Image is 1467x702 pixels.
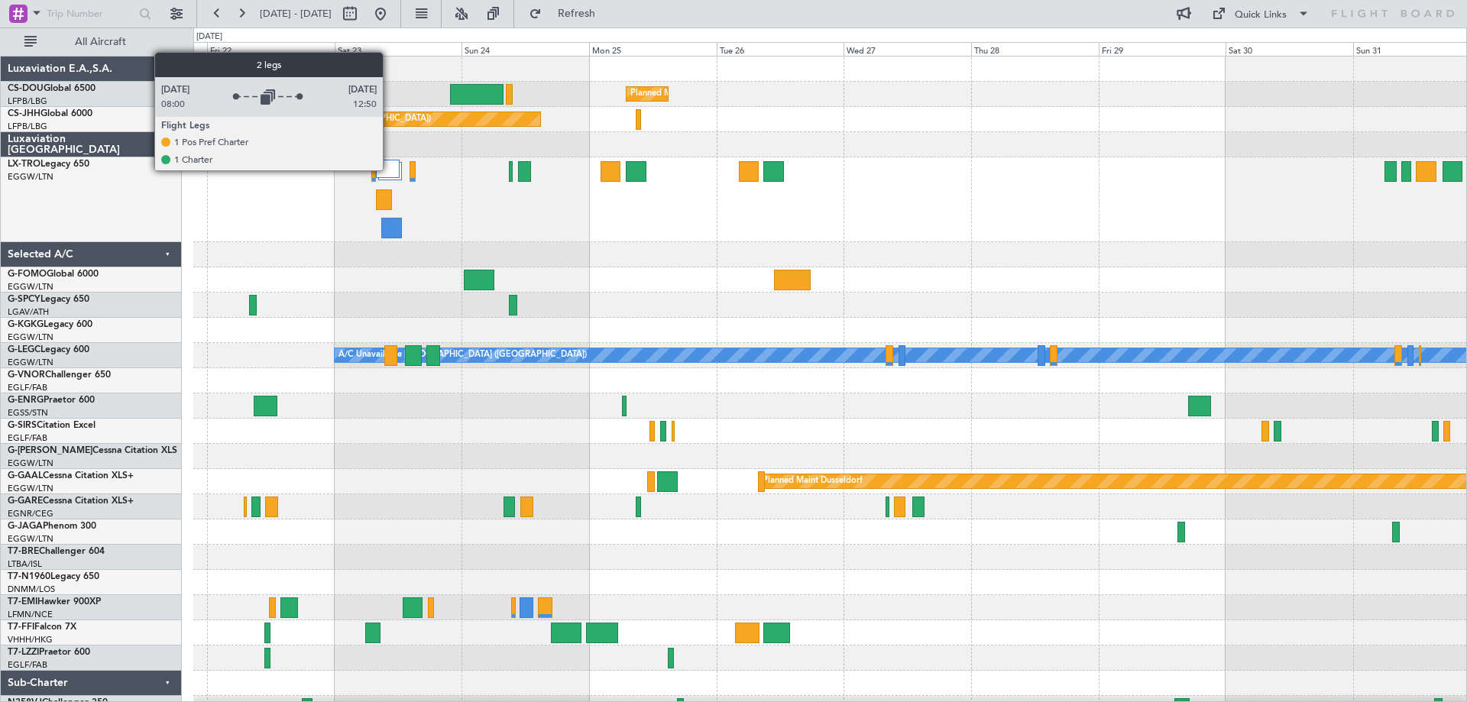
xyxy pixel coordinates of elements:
[8,572,50,581] span: T7-N1960
[8,396,44,405] span: G-ENRG
[8,446,177,455] a: G-[PERSON_NAME]Cessna Citation XLS
[8,270,47,279] span: G-FOMO
[8,508,53,519] a: EGNR/CEG
[248,108,431,131] div: Planned Maint London ([GEOGRAPHIC_DATA])
[8,458,53,469] a: EGGW/LTN
[8,522,96,531] a: G-JAGAPhenom 300
[8,634,53,645] a: VHHH/HKG
[522,2,614,26] button: Refresh
[461,42,589,56] div: Sun 24
[8,597,101,607] a: T7-EMIHawker 900XP
[8,345,40,354] span: G-LEGC
[8,497,134,506] a: G-GARECessna Citation XLS+
[8,648,39,657] span: T7-LZZI
[8,84,44,93] span: CS-DOU
[8,533,53,545] a: EGGW/LTN
[1226,42,1353,56] div: Sat 30
[8,109,92,118] a: CS-JHHGlobal 6000
[8,84,96,93] a: CS-DOUGlobal 6500
[8,121,47,132] a: LFPB/LBG
[40,37,161,47] span: All Aircraft
[545,8,609,19] span: Refresh
[844,42,971,56] div: Wed 27
[8,572,99,581] a: T7-N1960Legacy 650
[8,547,105,556] a: T7-BREChallenger 604
[8,345,89,354] a: G-LEGCLegacy 600
[8,357,53,368] a: EGGW/LTN
[8,558,42,570] a: LTBA/ISL
[338,344,587,367] div: A/C Unavailable [GEOGRAPHIC_DATA] ([GEOGRAPHIC_DATA])
[8,320,44,329] span: G-KGKG
[8,281,53,293] a: EGGW/LTN
[8,407,48,419] a: EGSS/STN
[8,483,53,494] a: EGGW/LTN
[47,2,134,25] input: Trip Number
[589,42,717,56] div: Mon 25
[8,446,92,455] span: G-[PERSON_NAME]
[8,421,96,430] a: G-SIRSCitation Excel
[1204,2,1317,26] button: Quick Links
[8,370,111,380] a: G-VNORChallenger 650
[8,171,53,183] a: EGGW/LTN
[8,320,92,329] a: G-KGKGLegacy 600
[17,30,166,54] button: All Aircraft
[971,42,1099,56] div: Thu 28
[1235,8,1287,23] div: Quick Links
[8,306,49,318] a: LGAV/ATH
[1099,42,1226,56] div: Fri 29
[8,584,55,595] a: DNMM/LOS
[8,609,53,620] a: LFMN/NCE
[8,421,37,430] span: G-SIRS
[335,42,462,56] div: Sat 23
[8,471,43,480] span: G-GAAL
[8,623,34,632] span: T7-FFI
[8,597,37,607] span: T7-EMI
[8,432,47,444] a: EGLF/FAB
[196,31,222,44] div: [DATE]
[8,332,53,343] a: EGGW/LTN
[8,160,89,169] a: LX-TROLegacy 650
[8,396,95,405] a: G-ENRGPraetor 600
[8,471,134,480] a: G-GAALCessna Citation XLS+
[763,470,863,493] div: Planned Maint Dusseldorf
[630,82,871,105] div: Planned Maint [GEOGRAPHIC_DATA] ([GEOGRAPHIC_DATA])
[8,522,43,531] span: G-JAGA
[8,547,39,556] span: T7-BRE
[8,659,47,671] a: EGLF/FAB
[8,109,40,118] span: CS-JHH
[8,497,43,506] span: G-GARE
[260,7,332,21] span: [DATE] - [DATE]
[8,270,99,279] a: G-FOMOGlobal 6000
[207,42,335,56] div: Fri 22
[717,42,844,56] div: Tue 26
[8,160,40,169] span: LX-TRO
[8,648,90,657] a: T7-LZZIPraetor 600
[8,295,89,304] a: G-SPCYLegacy 650
[8,623,76,632] a: T7-FFIFalcon 7X
[8,382,47,393] a: EGLF/FAB
[8,295,40,304] span: G-SPCY
[8,95,47,107] a: LFPB/LBG
[8,370,45,380] span: G-VNOR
